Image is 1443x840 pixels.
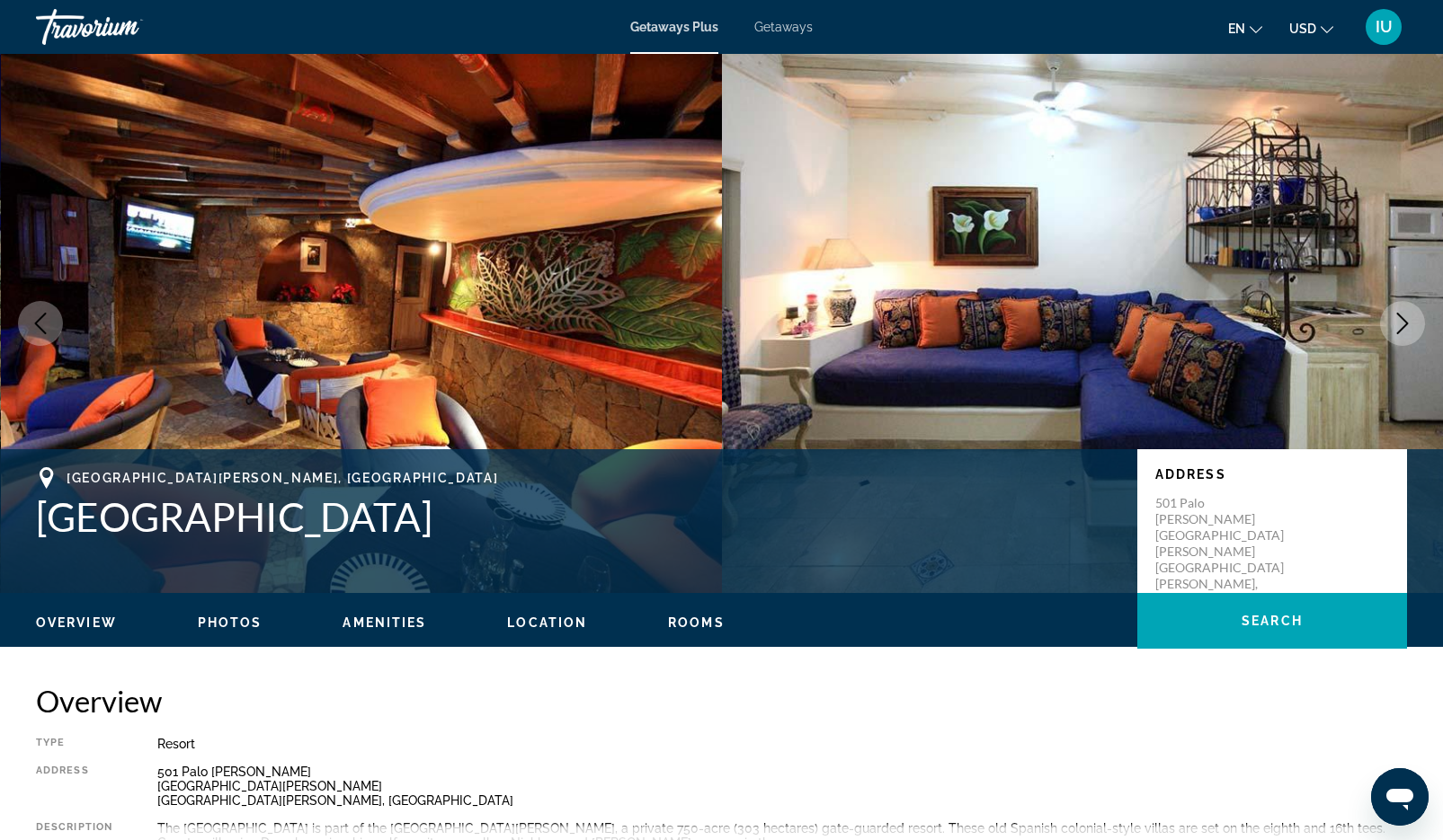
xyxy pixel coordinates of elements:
span: Rooms [668,615,725,630]
iframe: Button to launch messaging window [1371,768,1429,826]
button: Previous image [18,301,63,346]
a: Getaways Plus [630,20,718,34]
button: Amenities [343,615,426,631]
div: Resort [157,737,1407,751]
span: Search [1242,614,1303,628]
button: User Menu [1360,8,1407,46]
div: Address [36,765,112,808]
span: Location [507,615,587,630]
h2: Overview [36,683,1407,719]
a: Getaways [754,20,813,34]
span: en [1228,22,1245,36]
button: Location [507,615,587,631]
span: IU [1376,18,1393,36]
p: 501 Palo [PERSON_NAME] [GEOGRAPHIC_DATA][PERSON_NAME] [GEOGRAPHIC_DATA][PERSON_NAME], [GEOGRAPHIC... [1155,495,1299,608]
button: Overview [36,615,117,631]
button: Change language [1228,15,1262,41]
button: Rooms [668,615,725,631]
p: Address [1155,467,1389,482]
button: Next image [1380,301,1425,346]
span: Overview [36,615,117,630]
button: Change currency [1289,15,1333,41]
div: 501 Palo [PERSON_NAME] [GEOGRAPHIC_DATA][PERSON_NAME] [GEOGRAPHIC_DATA][PERSON_NAME], [GEOGRAPHIC... [157,765,1407,808]
span: Amenities [343,615,426,630]
span: [GEOGRAPHIC_DATA][PERSON_NAME], [GEOGRAPHIC_DATA] [67,471,498,485]
a: Travorium [36,4,216,50]
button: Search [1137,593,1407,649]
span: USD [1289,22,1316,36]
div: Type [36,737,112,751]
button: Photos [198,615,263,631]
span: Photos [198,615,263,630]
h1: [GEOGRAPHIC_DATA] [36,493,1119,540]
